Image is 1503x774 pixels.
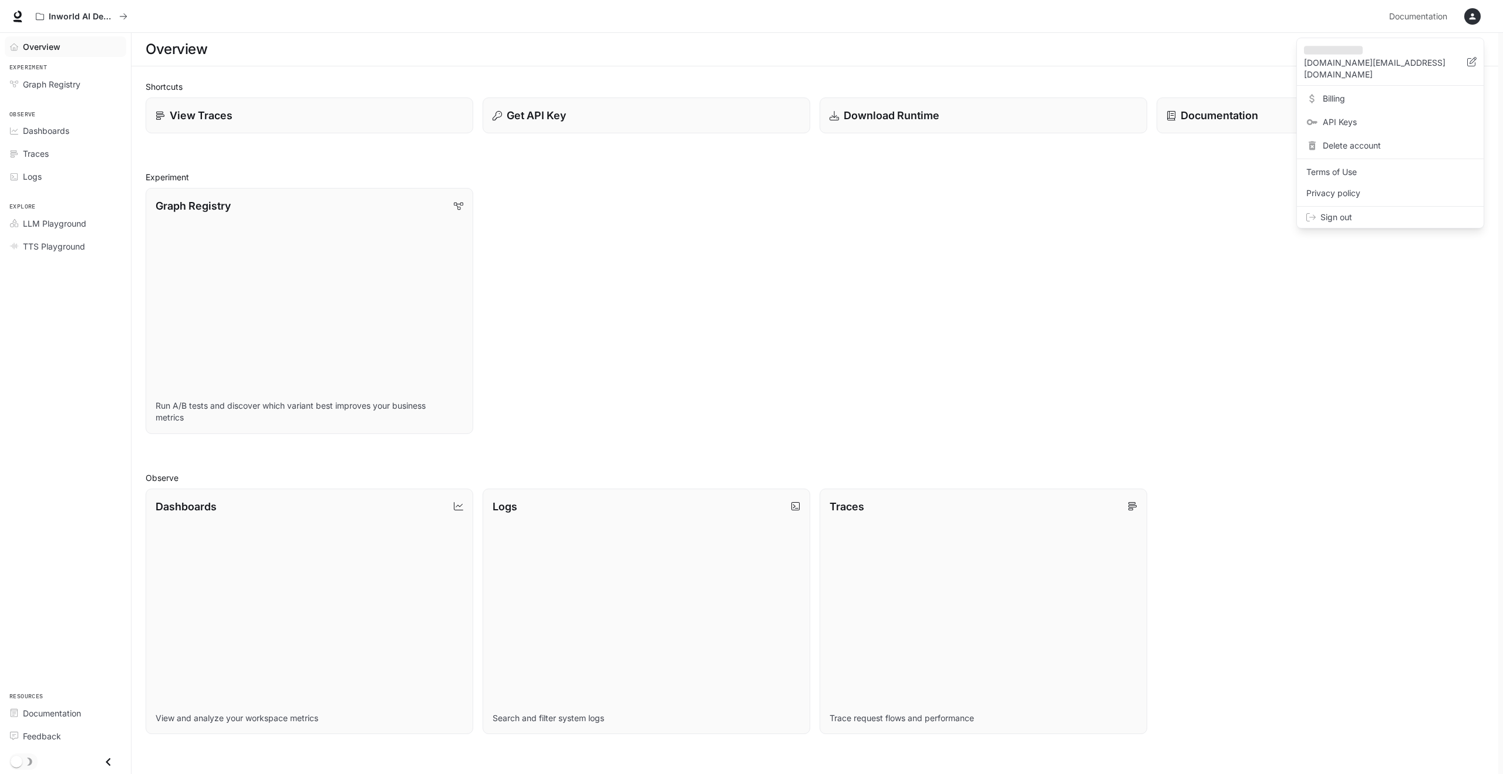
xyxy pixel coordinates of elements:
[1306,166,1474,178] span: Terms of Use
[1299,161,1481,183] a: Terms of Use
[1323,140,1474,152] span: Delete account
[1297,38,1484,86] div: [DOMAIN_NAME][EMAIL_ADDRESS][DOMAIN_NAME]
[1323,93,1474,105] span: Billing
[1299,183,1481,204] a: Privacy policy
[1306,187,1474,199] span: Privacy policy
[1323,116,1474,128] span: API Keys
[1304,57,1467,80] p: [DOMAIN_NAME][EMAIL_ADDRESS][DOMAIN_NAME]
[1299,88,1481,109] a: Billing
[1299,135,1481,156] div: Delete account
[1320,211,1474,223] span: Sign out
[1299,112,1481,133] a: API Keys
[1297,207,1484,228] div: Sign out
